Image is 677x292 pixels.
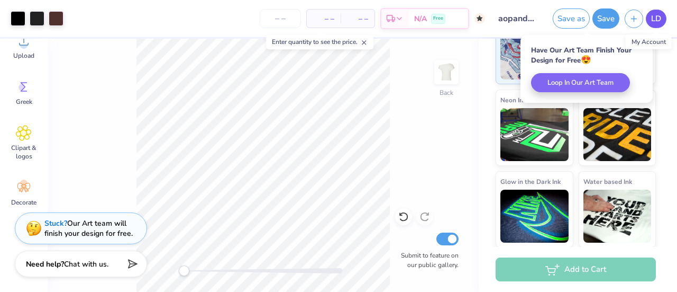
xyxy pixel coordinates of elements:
img: Metallic & Glitter Ink [583,108,652,161]
span: Neon Ink [500,94,526,105]
div: Our Art team will finish your design for free. [44,218,133,238]
span: Upload [13,51,34,60]
span: Water based Ink [583,176,632,187]
span: N/A [414,13,427,24]
strong: Need help? [26,259,64,269]
span: – – [347,13,368,24]
div: Back [440,88,453,98]
div: Have Our Art Team Finish Your Design for Free [531,46,642,65]
strong: Stuck? [44,218,67,228]
img: Glow in the Dark Ink [500,190,569,243]
button: Loop In Our Art Team [531,73,630,92]
a: LD [646,10,666,28]
span: Free [433,15,443,22]
label: Submit to feature on our public gallery. [395,251,459,270]
button: Save as [553,8,590,29]
input: – – [260,9,301,28]
button: Save [592,8,619,29]
div: Enter quantity to see the price. [266,34,373,49]
span: Clipart & logos [6,144,41,161]
div: My Account [626,34,672,49]
input: Untitled Design [490,8,542,29]
span: Greek [16,98,32,106]
img: Water based Ink [583,190,652,243]
img: Neon Ink [500,108,569,161]
span: Decorate [11,198,36,207]
span: LD [651,13,661,25]
img: Standard [500,26,569,79]
span: – – [313,13,334,24]
span: Glow in the Dark Ink [500,176,561,187]
span: 😍 [581,54,591,66]
img: Back [436,61,457,83]
span: Chat with us. [64,259,108,269]
div: Accessibility label [179,266,189,276]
